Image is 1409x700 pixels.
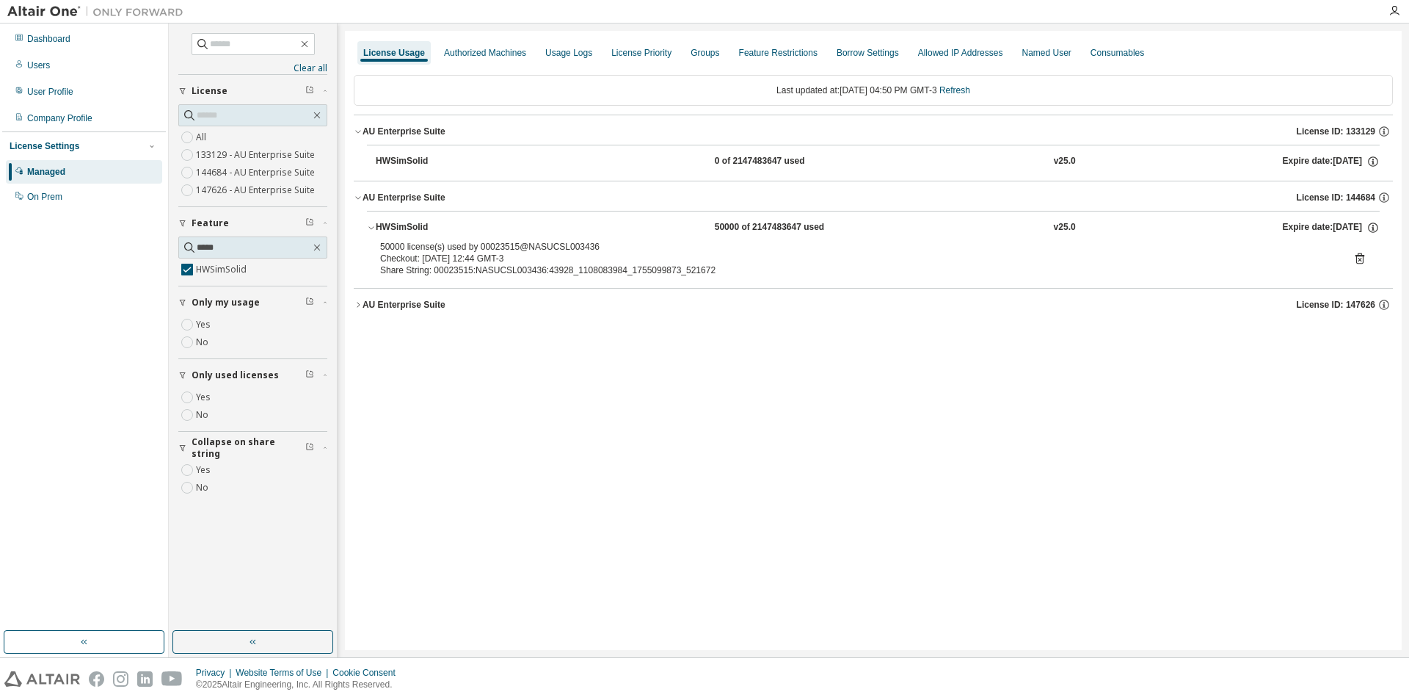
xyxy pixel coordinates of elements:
div: Borrow Settings [837,47,899,59]
span: Clear filter [305,442,314,454]
img: youtube.svg [161,671,183,687]
div: AU Enterprise Suite [363,126,445,137]
button: AU Enterprise SuiteLicense ID: 144684 [354,181,1393,214]
label: 133129 - AU Enterprise Suite [196,146,318,164]
a: Clear all [178,62,327,74]
button: Only used licenses [178,359,327,392]
div: Website Terms of Use [236,667,332,679]
div: Cookie Consent [332,667,404,679]
div: 50000 license(s) used by 00023515@NASUCSL003436 [380,241,1331,253]
div: Authorized Machines [444,47,526,59]
label: All [196,129,209,146]
div: Usage Logs [545,47,592,59]
div: Checkout: [DATE] 12:44 GMT-3 [380,253,1331,264]
span: License [192,85,227,97]
div: HWSimSolid [376,155,508,168]
span: Collapse on share string [192,436,305,460]
label: HWSimSolid [196,261,250,278]
div: Expire date: [DATE] [1283,155,1380,168]
div: 0 of 2147483647 used [715,155,847,168]
img: facebook.svg [89,671,104,687]
div: Consumables [1091,47,1144,59]
div: License Settings [10,140,79,152]
div: Expire date: [DATE] [1283,221,1380,234]
div: AU Enterprise Suite [363,299,445,311]
span: Clear filter [305,85,314,97]
span: Clear filter [305,217,314,229]
label: 147626 - AU Enterprise Suite [196,181,318,199]
div: Feature Restrictions [739,47,818,59]
div: Share String: 00023515:NASUCSL003436:43928_1108083984_1755099873_521672 [380,264,1331,276]
label: No [196,333,211,351]
div: Users [27,59,50,71]
div: License Priority [611,47,671,59]
button: Feature [178,207,327,239]
div: Company Profile [27,112,92,124]
label: 144684 - AU Enterprise Suite [196,164,318,181]
span: Clear filter [305,369,314,381]
label: Yes [196,389,214,406]
span: License ID: 144684 [1297,192,1375,203]
label: No [196,406,211,424]
button: HWSimSolid50000 of 2147483647 usedv25.0Expire date:[DATE] [367,212,1380,244]
div: Privacy [196,667,236,679]
button: HWSimSolid0 of 2147483647 usedv25.0Expire date:[DATE] [376,145,1380,178]
label: No [196,479,211,497]
span: License ID: 147626 [1297,299,1375,311]
img: instagram.svg [113,671,128,687]
button: AU Enterprise SuiteLicense ID: 133129 [354,115,1393,148]
div: License Usage [363,47,425,59]
button: Only my usage [178,286,327,319]
div: Groups [691,47,719,59]
span: Only used licenses [192,369,279,381]
img: Altair One [7,4,191,19]
div: User Profile [27,86,73,98]
div: v25.0 [1054,221,1076,234]
div: Managed [27,166,65,178]
span: Only my usage [192,297,260,308]
div: v25.0 [1054,155,1076,168]
div: 50000 of 2147483647 used [715,221,847,234]
div: Dashboard [27,33,70,45]
span: Feature [192,217,229,229]
span: Clear filter [305,297,314,308]
div: On Prem [27,191,62,203]
img: altair_logo.svg [4,671,80,687]
div: HWSimSolid [376,221,508,234]
span: License ID: 133129 [1297,126,1375,137]
div: Last updated at: [DATE] 04:50 PM GMT-3 [354,75,1393,106]
div: AU Enterprise Suite [363,192,445,203]
label: Yes [196,316,214,333]
img: linkedin.svg [137,671,153,687]
div: Allowed IP Addresses [918,47,1003,59]
div: Named User [1022,47,1071,59]
button: License [178,75,327,107]
button: Collapse on share string [178,432,327,464]
a: Refresh [939,85,970,95]
label: Yes [196,461,214,479]
button: AU Enterprise SuiteLicense ID: 147626 [354,289,1393,321]
p: © 2025 Altair Engineering, Inc. All Rights Reserved. [196,679,404,691]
